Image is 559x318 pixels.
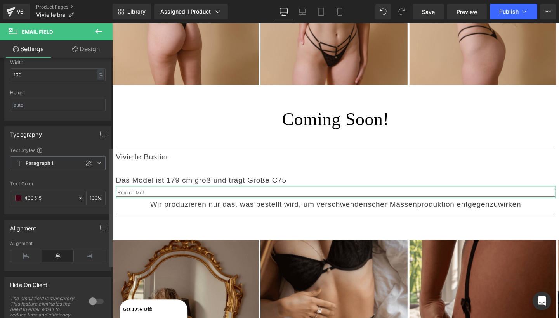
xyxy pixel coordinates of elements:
div: Alignment [10,221,36,232]
input: auto [10,68,106,81]
div: Hide On Client [10,277,48,288]
div: % [87,191,105,205]
a: v6 [3,4,30,19]
div: Typography [10,127,42,138]
p: Vivielle Bustier [4,134,466,147]
a: Design [58,40,114,58]
div: Get 10% Off! [8,290,79,310]
a: New Library [113,4,151,19]
a: Desktop [274,4,293,19]
a: Product Pages [36,4,113,10]
b: Paragraph 1 [26,160,54,167]
input: auto [10,99,106,111]
div: Text Color [10,181,106,187]
a: Mobile [330,4,349,19]
p: Wir produzieren nur das, was bestellt wird, um verschwenderischer Massenproduktion entgegenzuwirken [4,184,466,197]
span: Get 10% Off! [11,297,43,303]
div: The email field is mandatory. This feature eliminates the need to enter email to reduce time and ... [10,296,80,318]
a: Laptop [293,4,312,19]
button: Publish [490,4,537,19]
button: More [540,4,556,19]
div: Assigned 1 Product [160,8,222,16]
h1: Coming Soon! [4,89,466,113]
button: Redo [394,4,410,19]
span: Publish [499,9,519,15]
div: Alignment [10,241,106,246]
div: Open Intercom Messenger [533,292,551,310]
span: Save [422,8,435,16]
div: Height [10,90,106,95]
a: Tablet [312,4,330,19]
span: Preview [457,8,477,16]
input: Remind Me! [4,174,466,182]
a: Preview [447,4,487,19]
input: Color [24,194,74,202]
div: v6 [16,7,25,17]
p: Das Model ist 179 cm groß und trägt Größe C75 [4,159,466,171]
div: Width [10,60,106,65]
div: % [97,69,104,80]
span: Vivielle bra [36,12,66,18]
span: Email Field [22,29,53,35]
button: Undo [375,4,391,19]
span: Library [127,8,146,15]
div: Text Styles [10,147,106,153]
